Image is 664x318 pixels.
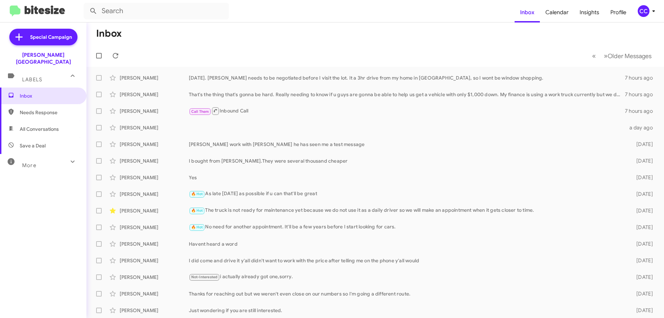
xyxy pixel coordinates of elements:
div: [PERSON_NAME] work with [PERSON_NAME] he has seen me a test message [189,141,625,148]
div: [PERSON_NAME] [120,124,189,131]
span: Call Them [191,109,209,114]
div: [DATE] [625,224,658,231]
div: [PERSON_NAME] [120,174,189,181]
span: All Conversations [20,126,59,133]
div: 7 hours ago [625,74,658,81]
div: I did come and drive it y'all didn't want to work with the price after telling me on the phone y'... [189,257,625,264]
div: [DATE] [625,240,658,247]
div: As late [DATE] as possible if u can that'll be great [189,190,625,198]
div: No need for another appointment. It'll be a few years before I start looking for cars. [189,223,625,231]
div: I bought from [PERSON_NAME].They were several thousand cheaper [189,157,625,164]
div: [DATE] [625,257,658,264]
div: [PERSON_NAME] [120,307,189,314]
span: Older Messages [608,52,652,60]
button: Previous [588,49,600,63]
div: The truck is not ready for maintenance yet because we do not use it as a daily driver so we will ... [189,207,625,215]
button: CC [632,5,656,17]
span: Special Campaign [30,34,72,40]
div: [PERSON_NAME] [120,191,189,198]
div: [PERSON_NAME] [120,207,189,214]
h1: Inbox [96,28,122,39]
span: » [604,52,608,60]
span: More [22,162,36,169]
div: i actually already got one,sorry. [189,273,625,281]
div: [DATE]. [PERSON_NAME] needs to be negotiated before I visit the lot. It a 3hr drive from my home ... [189,74,625,81]
div: a day ago [625,124,658,131]
div: Yes [189,174,625,181]
div: [DATE] [625,307,658,314]
div: [PERSON_NAME] [120,108,189,115]
div: [DATE] [625,141,658,148]
nav: Page navigation example [588,49,656,63]
div: [PERSON_NAME] [120,91,189,98]
div: [PERSON_NAME] [120,157,189,164]
div: [DATE] [625,174,658,181]
div: Just wondering if you are still interested. [189,307,625,314]
div: [DATE] [625,157,658,164]
span: Not-Interested [191,275,218,279]
div: [PERSON_NAME] [120,240,189,247]
span: 🔥 Hot [191,208,203,213]
span: Labels [22,76,42,83]
div: Havent heard a word [189,240,625,247]
div: Inbound Call [189,107,625,115]
div: [DATE] [625,207,658,214]
button: Next [600,49,656,63]
span: Inbox [20,92,79,99]
a: Inbox [515,2,540,22]
input: Search [84,3,229,19]
span: Needs Response [20,109,79,116]
a: Insights [574,2,605,22]
span: Save a Deal [20,142,46,149]
div: 7 hours ago [625,108,658,115]
div: CC [638,5,649,17]
div: [PERSON_NAME] [120,141,189,148]
div: [DATE] [625,290,658,297]
div: [PERSON_NAME] [120,274,189,281]
a: Calendar [540,2,574,22]
a: Profile [605,2,632,22]
div: Thanks for reaching out but we weren't even close on our numbers so I'm going a different route. [189,290,625,297]
span: 🔥 Hot [191,225,203,229]
div: 7 hours ago [625,91,658,98]
span: 🔥 Hot [191,192,203,196]
a: Special Campaign [9,29,77,45]
div: That's the thing that's gonna be hard. Really needing to know if u guys are gonna be able to help... [189,91,625,98]
div: [PERSON_NAME] [120,224,189,231]
span: « [592,52,596,60]
div: [PERSON_NAME] [120,290,189,297]
div: [PERSON_NAME] [120,257,189,264]
div: [DATE] [625,274,658,281]
div: [PERSON_NAME] [120,74,189,81]
div: [DATE] [625,191,658,198]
